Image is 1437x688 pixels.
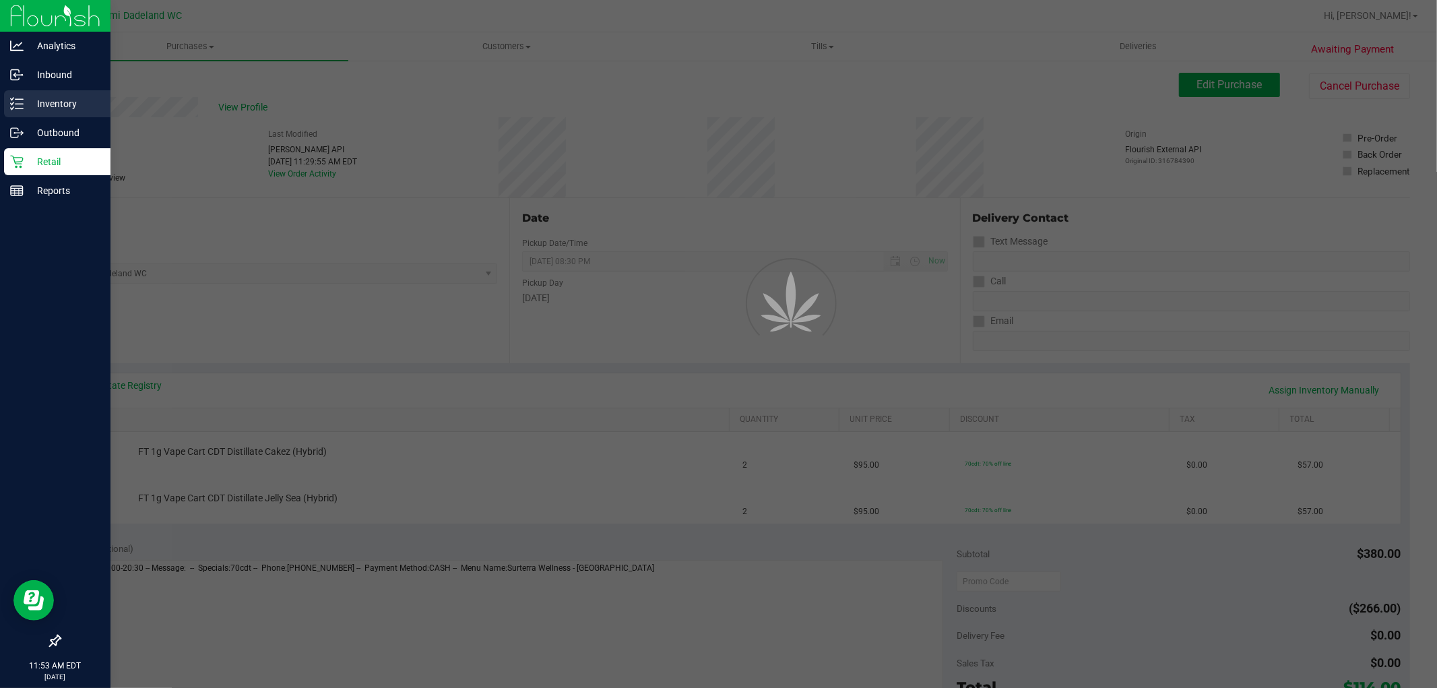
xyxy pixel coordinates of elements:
inline-svg: Analytics [10,39,24,53]
p: [DATE] [6,672,104,682]
p: 11:53 AM EDT [6,660,104,672]
p: Inbound [24,67,104,83]
inline-svg: Inventory [10,97,24,111]
inline-svg: Reports [10,184,24,197]
p: Reports [24,183,104,199]
p: Analytics [24,38,104,54]
inline-svg: Inbound [10,68,24,82]
inline-svg: Outbound [10,126,24,139]
inline-svg: Retail [10,155,24,168]
iframe: Resource center [13,580,54,621]
p: Retail [24,154,104,170]
p: Inventory [24,96,104,112]
p: Outbound [24,125,104,141]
